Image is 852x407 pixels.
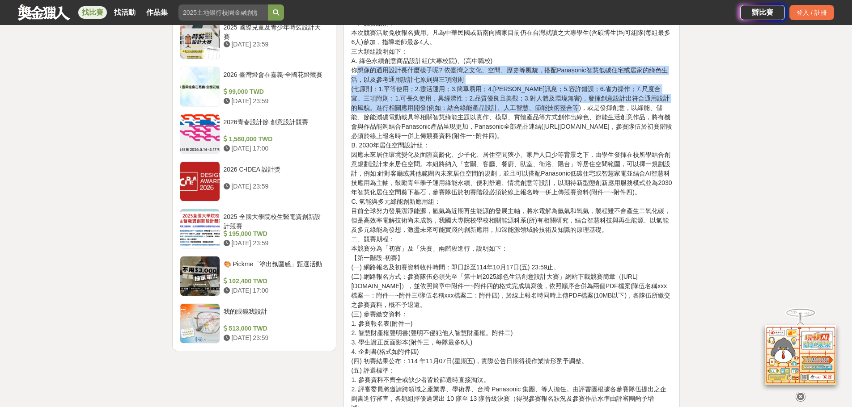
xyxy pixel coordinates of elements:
div: 我的眼鏡我設計 [224,307,326,324]
a: 找比賽 [78,6,107,19]
a: 2025 國際兒童及青少年時裝設計大賽 [DATE] 23:59 [180,19,329,59]
div: [DATE] 23:59 [224,97,326,106]
div: 99,000 TWD [224,87,326,97]
div: 2026 臺灣燈會在嘉義-全國花燈競賽 [224,70,326,87]
div: 登入 / 註冊 [789,5,834,20]
div: 2026 C-IDEA 設計獎 [224,165,326,182]
a: 2026 C-IDEA 設計獎 [DATE] 23:59 [180,161,329,201]
div: 🎨 Pickme「塗出氛圍感」甄選活動 [224,260,326,277]
div: [DATE] 23:59 [224,182,326,191]
div: 2025 國際兒童及青少年時裝設計大賽 [224,23,326,40]
div: 2026青春設計節 創意設計競賽 [224,117,326,134]
div: 513,000 TWD [224,324,326,333]
div: [DATE] 23:59 [224,40,326,49]
div: 1,580,000 TWD [224,134,326,144]
a: 🎨 Pickme「塗出氛圍感」甄選活動 102,400 TWD [DATE] 17:00 [180,256,329,296]
a: 作品集 [143,6,171,19]
div: 195,000 TWD [224,229,326,239]
div: [DATE] 23:59 [224,239,326,248]
div: [DATE] 17:00 [224,286,326,295]
div: [DATE] 23:59 [224,333,326,343]
a: 我的眼鏡我設計 513,000 TWD [DATE] 23:59 [180,303,329,344]
a: 2026 臺灣燈會在嘉義-全國花燈競賽 99,000 TWD [DATE] 23:59 [180,67,329,107]
img: d2146d9a-e6f6-4337-9592-8cefde37ba6b.png [765,325,836,385]
a: 2026青春設計節 創意設計競賽 1,580,000 TWD [DATE] 17:00 [180,114,329,154]
a: 找活動 [110,6,139,19]
div: [DATE] 17:00 [224,144,326,153]
div: 102,400 TWD [224,277,326,286]
input: 2025土地銀行校園金融創意挑戰賽：從你出發 開啟智慧金融新頁 [178,4,268,21]
div: 2025 全國大學院校生醫電資創新設計競賽 [224,212,326,229]
a: 2025 全國大學院校生醫電資創新設計競賽 195,000 TWD [DATE] 23:59 [180,209,329,249]
a: 辦比賽 [740,5,785,20]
